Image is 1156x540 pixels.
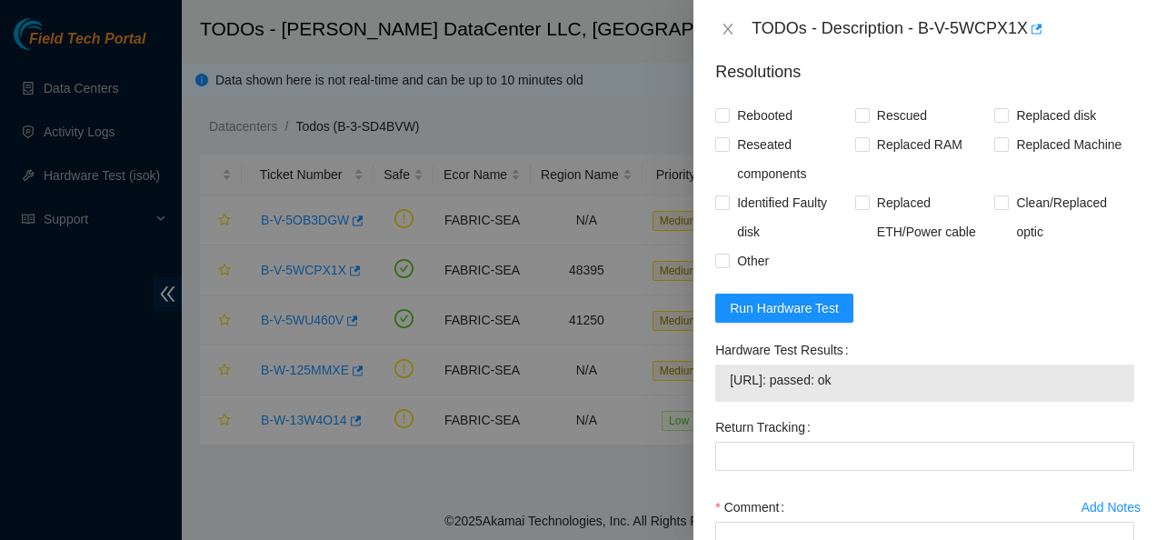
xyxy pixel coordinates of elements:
[715,335,855,365] label: Hardware Test Results
[715,45,1134,85] p: Resolutions
[715,294,853,323] button: Run Hardware Test
[870,101,934,130] span: Rescued
[1009,188,1134,246] span: Clean/Replaced optic
[730,130,855,188] span: Reseated components
[730,298,839,318] span: Run Hardware Test
[721,22,735,36] span: close
[730,101,800,130] span: Rebooted
[1009,130,1129,159] span: Replaced Machine
[752,15,1134,44] div: TODOs - Description - B-V-5WCPX1X
[730,246,776,275] span: Other
[730,188,855,246] span: Identified Faulty disk
[870,130,970,159] span: Replaced RAM
[1081,501,1141,514] div: Add Notes
[1081,493,1141,522] button: Add Notes
[715,413,818,442] label: Return Tracking
[715,493,792,522] label: Comment
[715,442,1134,471] input: Return Tracking
[1009,101,1103,130] span: Replaced disk
[715,21,741,38] button: Close
[730,370,1120,390] span: [URL]: passed: ok
[870,188,995,246] span: Replaced ETH/Power cable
